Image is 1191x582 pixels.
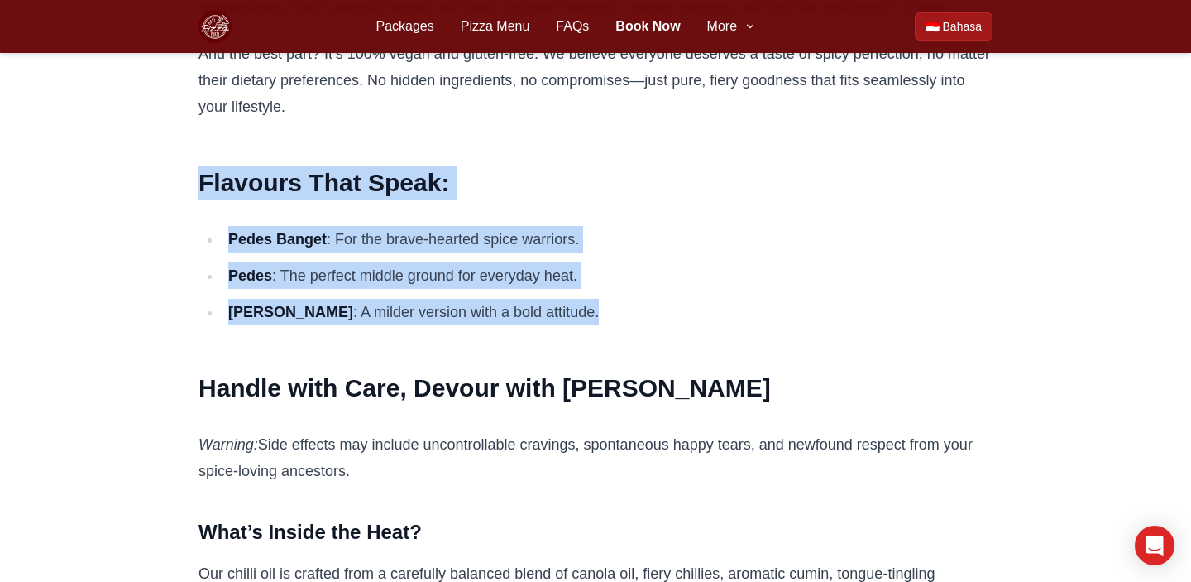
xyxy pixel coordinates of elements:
span: More [707,17,737,36]
a: FAQs [556,17,589,36]
a: Pizza Menu [461,17,530,36]
a: Beralih ke Bahasa Indonesia [915,12,992,41]
li: : A milder version with a bold attitude. [222,299,992,325]
strong: Pedes Banget [228,231,327,248]
img: Bali Pizza Party Logo [198,10,232,43]
strong: [PERSON_NAME] [228,304,353,320]
em: Warning: [198,436,258,453]
div: Open Intercom Messenger [1135,526,1174,565]
a: Packages [375,17,433,36]
h2: Flavours That Speak: [198,166,992,200]
h3: What’s Inside the Heat? [198,517,992,547]
p: And the best part? It’s 100% vegan and gluten-free. We believe everyone deserves a taste of spicy... [198,41,992,120]
li: : For the brave-hearted spice warriors. [222,226,992,253]
span: Bahasa [943,18,982,35]
a: Book Now [615,17,680,36]
p: Side effects may include uncontrollable cravings, spontaneous happy tears, and newfound respect f... [198,431,992,484]
strong: Pedes [228,267,272,284]
button: More [707,17,757,36]
li: : The perfect middle ground for everyday heat. [222,262,992,289]
h2: Handle with Care, Devour with [PERSON_NAME] [198,372,992,405]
